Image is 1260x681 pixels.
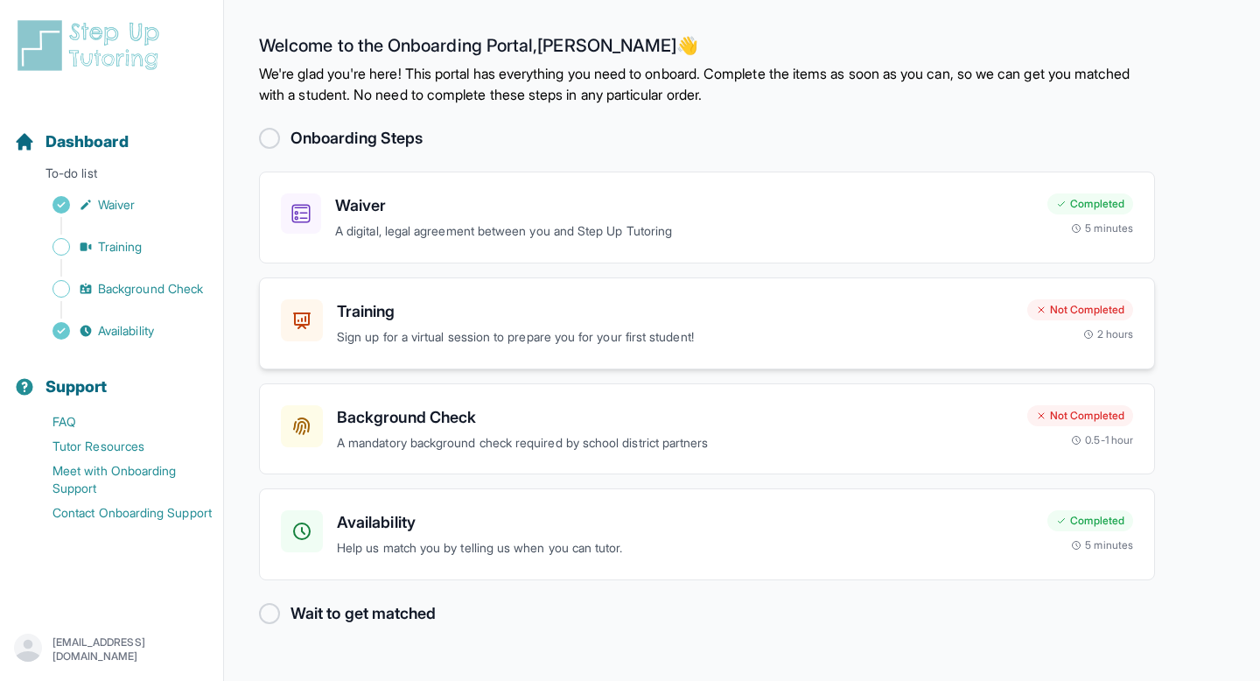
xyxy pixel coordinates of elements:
a: Meet with Onboarding Support [14,459,223,501]
span: Background Check [98,280,203,298]
div: Not Completed [1027,405,1133,426]
p: We're glad you're here! This portal has everything you need to onboard. Complete the items as soo... [259,63,1155,105]
div: Completed [1047,193,1133,214]
h3: Availability [337,510,1033,535]
h3: Background Check [337,405,1013,430]
a: FAQ [14,410,223,434]
div: Not Completed [1027,299,1133,320]
h2: Wait to get matched [290,601,436,626]
div: 0.5-1 hour [1071,433,1133,447]
p: A digital, legal agreement between you and Step Up Tutoring [335,221,1033,242]
p: Sign up for a virtual session to prepare you for your first student! [337,327,1013,348]
a: Waiver [14,193,223,217]
p: [EMAIL_ADDRESS][DOMAIN_NAME] [52,635,209,663]
h2: Welcome to the Onboarding Portal, [PERSON_NAME] 👋 [259,35,1155,63]
a: WaiverA digital, legal agreement between you and Step Up TutoringCompleted5 minutes [259,172,1155,263]
div: 5 minutes [1071,221,1133,235]
a: Contact Onboarding Support [14,501,223,525]
a: Availability [14,319,223,343]
button: Support [7,347,216,406]
p: Help us match you by telling us when you can tutor. [337,538,1033,558]
div: Completed [1047,510,1133,531]
span: Dashboard [45,130,129,154]
div: 2 hours [1083,327,1134,341]
div: 5 minutes [1071,538,1133,552]
p: A mandatory background check required by school district partners [337,433,1013,453]
a: TrainingSign up for a virtual session to prepare you for your first student!Not Completed2 hours [259,277,1155,369]
span: Waiver [98,196,135,214]
a: Tutor Resources [14,434,223,459]
a: Dashboard [14,130,129,154]
a: Background Check [14,277,223,301]
h2: Onboarding Steps [290,126,423,151]
span: Availability [98,322,154,340]
img: logo [14,18,170,74]
button: [EMAIL_ADDRESS][DOMAIN_NAME] [14,634,209,665]
span: Training [98,238,143,256]
p: To-do list [7,165,216,189]
a: Training [14,235,223,259]
a: Background CheckA mandatory background check required by school district partnersNot Completed0.5... [259,383,1155,475]
span: Support [45,375,108,399]
a: AvailabilityHelp us match you by telling us when you can tutor.Completed5 minutes [259,488,1155,580]
h3: Waiver [335,193,1033,218]
h3: Training [337,299,1013,324]
button: Dashboard [7,102,216,161]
